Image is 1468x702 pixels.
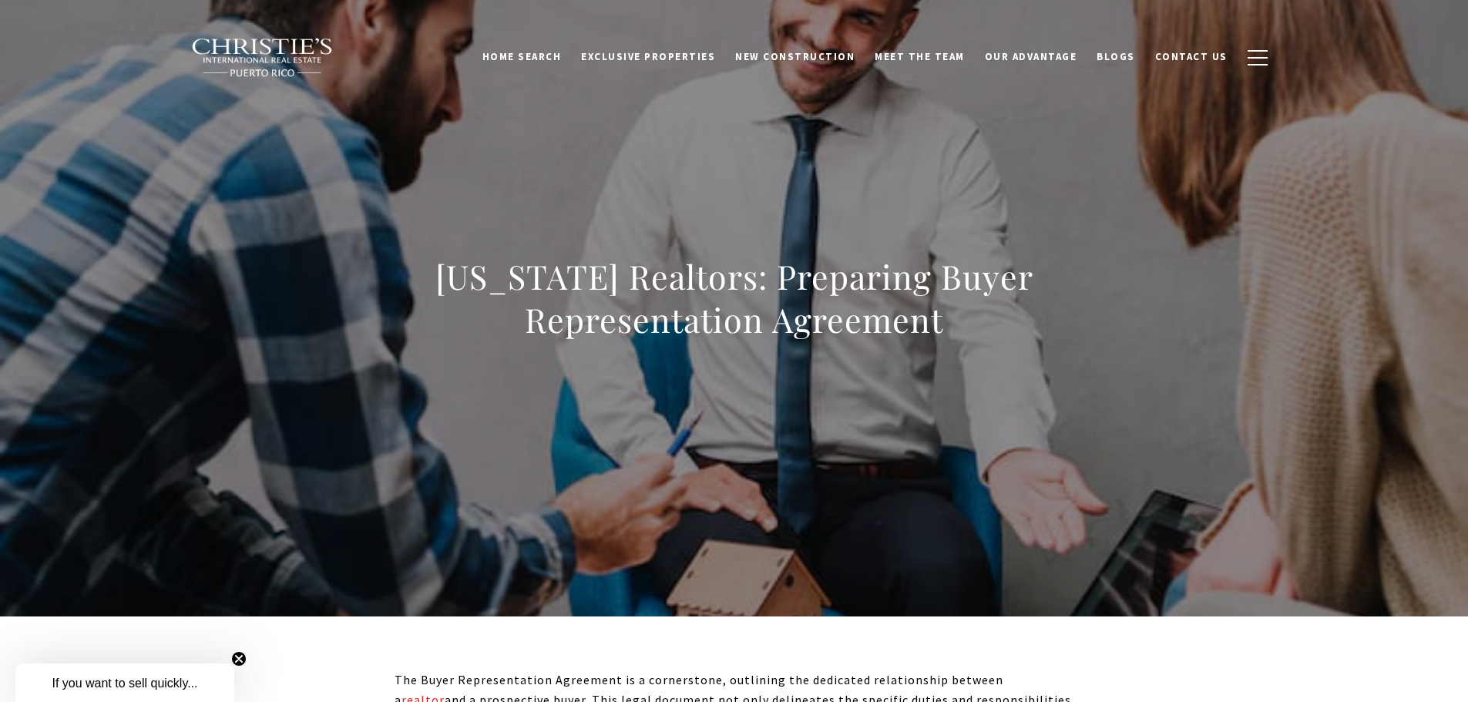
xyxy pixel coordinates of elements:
[1155,50,1228,63] span: Contact Us
[581,50,715,63] span: Exclusive Properties
[985,50,1077,63] span: Our Advantage
[975,42,1087,72] a: Our Advantage
[865,42,975,72] a: Meet the Team
[472,42,572,72] a: Home Search
[1097,50,1135,63] span: Blogs
[52,677,197,690] span: If you want to sell quickly...
[395,255,1074,341] h1: [US_STATE] Realtors: Preparing Buyer Representation Agreement
[191,38,334,78] img: Christie's International Real Estate black text logo
[725,42,865,72] a: New Construction
[231,651,247,667] button: Close teaser
[15,663,234,702] div: If you want to sell quickly...Close teaser
[571,42,725,72] a: Exclusive Properties
[1087,42,1145,72] a: Blogs
[735,50,855,63] span: New Construction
